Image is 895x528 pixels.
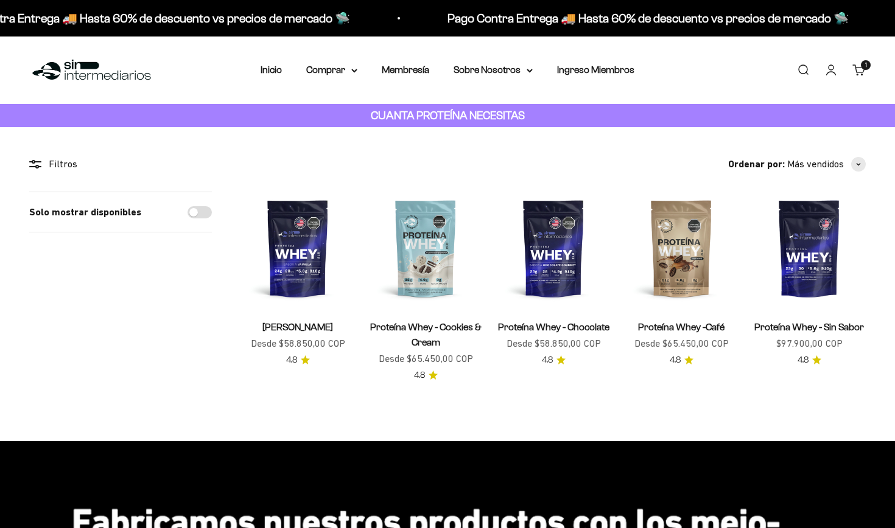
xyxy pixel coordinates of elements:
a: [PERSON_NAME] [262,322,333,332]
span: 4.8 [542,353,553,367]
a: Membresía [382,64,429,75]
strong: CUANTA PROTEÍNA NECESITAS [371,109,525,122]
label: Solo mostrar disponibles [29,204,141,220]
a: Proteína Whey - Cookies & Cream [370,322,482,347]
span: 4.8 [414,369,425,382]
a: Proteína Whey - Sin Sabor [754,322,864,332]
span: 4.8 [798,353,809,367]
summary: Comprar [306,62,357,78]
button: Más vendidos [787,156,866,172]
a: Proteína Whey - Chocolate [498,322,609,332]
span: 4.8 [670,353,681,367]
sale-price: $97.900,00 COP [776,336,843,352]
summary: Sobre Nosotros [454,62,533,78]
span: Más vendidos [787,156,844,172]
div: Filtros [29,156,212,172]
a: 4.84.8 de 5.0 estrellas [798,353,821,367]
a: Inicio [261,64,282,75]
a: 4.84.8 de 5.0 estrellas [286,353,310,367]
span: 1 [865,62,867,68]
a: Ingreso Miembros [557,64,634,75]
sale-price: Desde $65.450,00 COP [634,336,729,352]
sale-price: Desde $58.850,00 COP [251,336,345,352]
a: Proteína Whey -Café [638,322,725,332]
a: 4.84.8 de 5.0 estrellas [670,353,693,367]
span: 4.8 [286,353,297,367]
a: 4.84.8 de 5.0 estrellas [542,353,566,367]
span: Ordenar por: [728,156,785,172]
p: Pago Contra Entrega 🚚 Hasta 60% de descuento vs precios de mercado 🛸 [445,9,846,28]
sale-price: Desde $58.850,00 COP [507,336,601,352]
sale-price: Desde $65.450,00 COP [379,351,473,367]
a: 4.84.8 de 5.0 estrellas [414,369,438,382]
